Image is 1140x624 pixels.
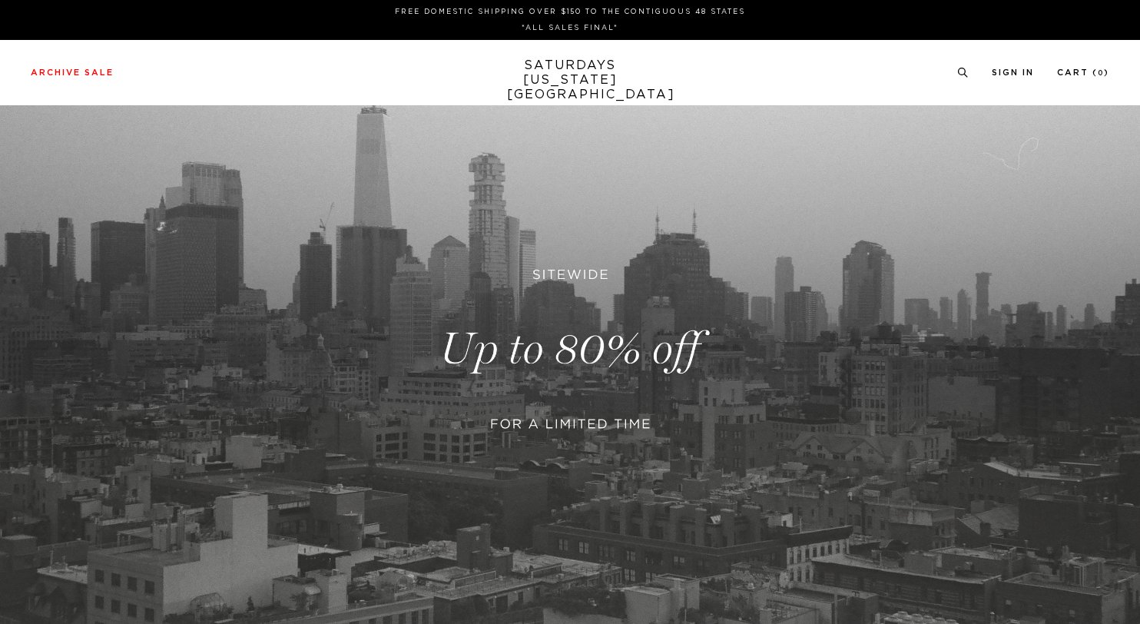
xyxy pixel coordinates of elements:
[31,68,114,77] a: Archive Sale
[1098,70,1104,77] small: 0
[37,22,1103,34] p: *ALL SALES FINAL*
[992,68,1034,77] a: Sign In
[37,6,1103,18] p: FREE DOMESTIC SHIPPING OVER $150 TO THE CONTIGUOUS 48 STATES
[507,58,634,102] a: SATURDAYS[US_STATE][GEOGRAPHIC_DATA]
[1057,68,1109,77] a: Cart (0)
